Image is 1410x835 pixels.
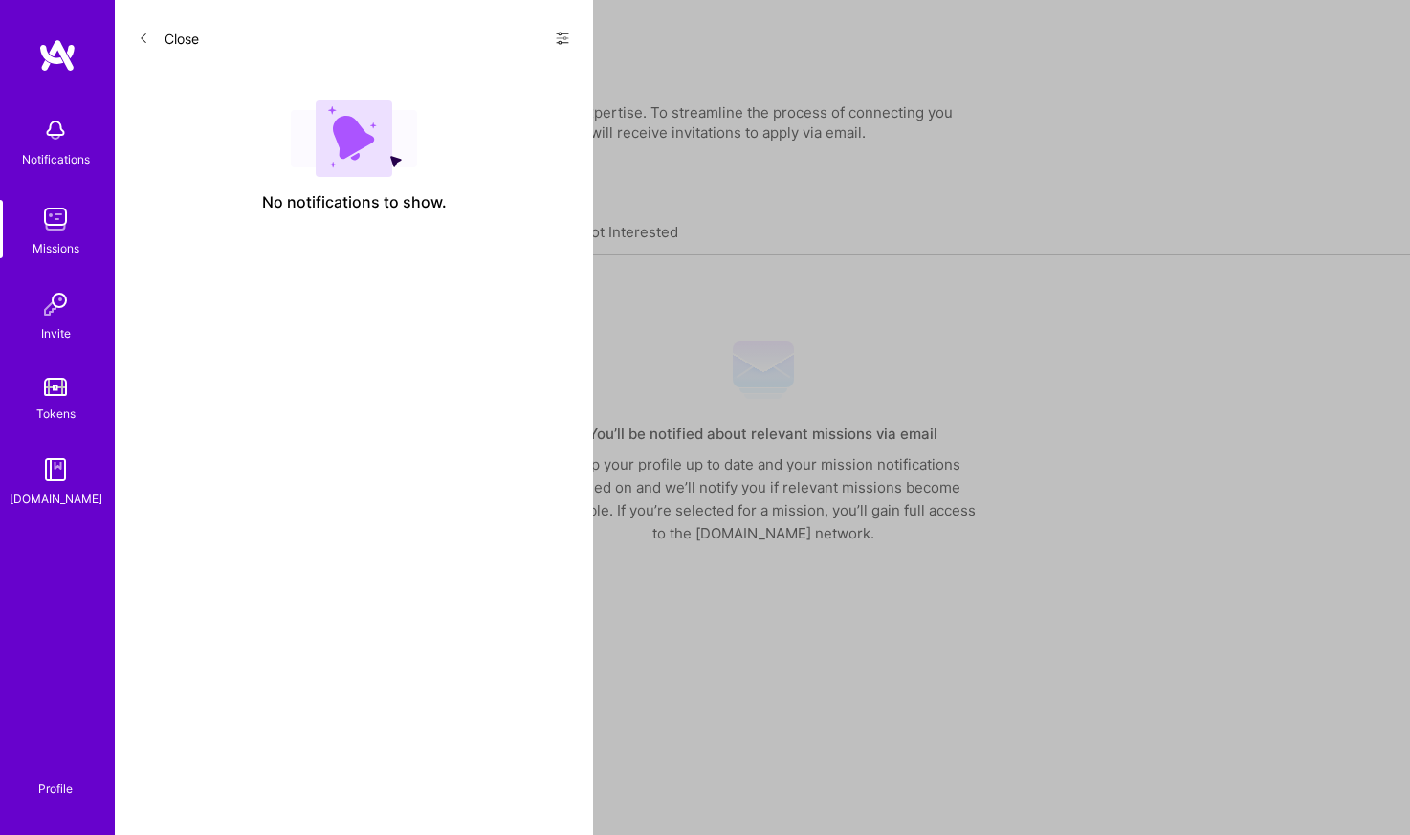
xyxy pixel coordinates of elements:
[291,100,417,177] img: empty
[38,779,73,797] div: Profile
[36,450,75,489] img: guide book
[38,38,77,73] img: logo
[138,23,199,54] button: Close
[36,111,75,149] img: bell
[262,192,447,212] span: No notifications to show.
[36,404,76,424] div: Tokens
[22,149,90,169] div: Notifications
[33,238,79,258] div: Missions
[44,378,67,396] img: tokens
[36,200,75,238] img: teamwork
[36,285,75,323] img: Invite
[41,323,71,343] div: Invite
[10,489,102,509] div: [DOMAIN_NAME]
